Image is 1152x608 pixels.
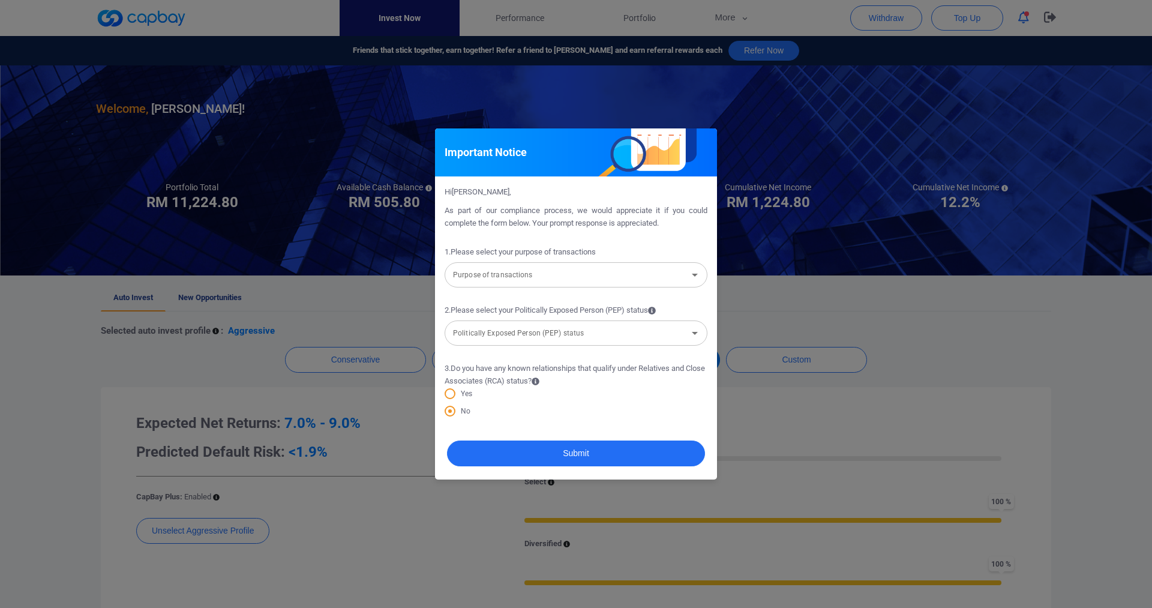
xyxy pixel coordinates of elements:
h5: Important Notice [445,145,527,160]
p: As part of our compliance process, we would appreciate it if you could complete the form below. Y... [445,205,707,230]
span: 2 . Please select your Politically Exposed Person (PEP) status [445,304,656,317]
span: 3 . Do you have any known relationships that qualify under Relatives and Close Associates (RCA) s... [445,363,707,388]
span: Yes [455,388,472,399]
button: Open [686,266,703,283]
span: No [455,406,470,417]
p: Hi [PERSON_NAME] , [445,186,707,199]
span: 1 . Please select your purpose of transactions [445,246,596,259]
button: Submit [447,441,705,466]
button: Open [686,325,703,342]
